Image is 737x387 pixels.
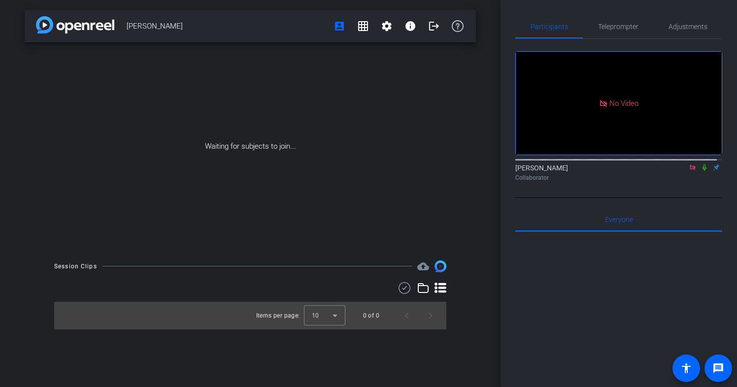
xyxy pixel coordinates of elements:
[417,260,429,272] mat-icon: cloud_upload
[669,23,707,30] span: Adjustments
[605,216,633,223] span: Everyone
[531,23,568,30] span: Participants
[363,311,379,321] div: 0 of 0
[598,23,638,30] span: Teleprompter
[515,173,722,182] div: Collaborator
[54,261,97,271] div: Session Clips
[381,20,393,32] mat-icon: settings
[419,304,442,327] button: Next page
[256,311,300,321] div: Items per page:
[428,20,440,32] mat-icon: logout
[435,260,446,272] img: Session clips
[357,20,369,32] mat-icon: grid_on
[395,304,419,327] button: Previous page
[609,98,638,107] span: No Video
[712,362,724,374] mat-icon: message
[417,260,429,272] span: Destinations for your clips
[334,20,345,32] mat-icon: account_box
[515,163,722,182] div: [PERSON_NAME]
[25,42,476,251] div: Waiting for subjects to join...
[404,20,416,32] mat-icon: info
[127,16,328,36] span: [PERSON_NAME]
[36,16,114,33] img: app-logo
[680,362,692,374] mat-icon: accessibility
